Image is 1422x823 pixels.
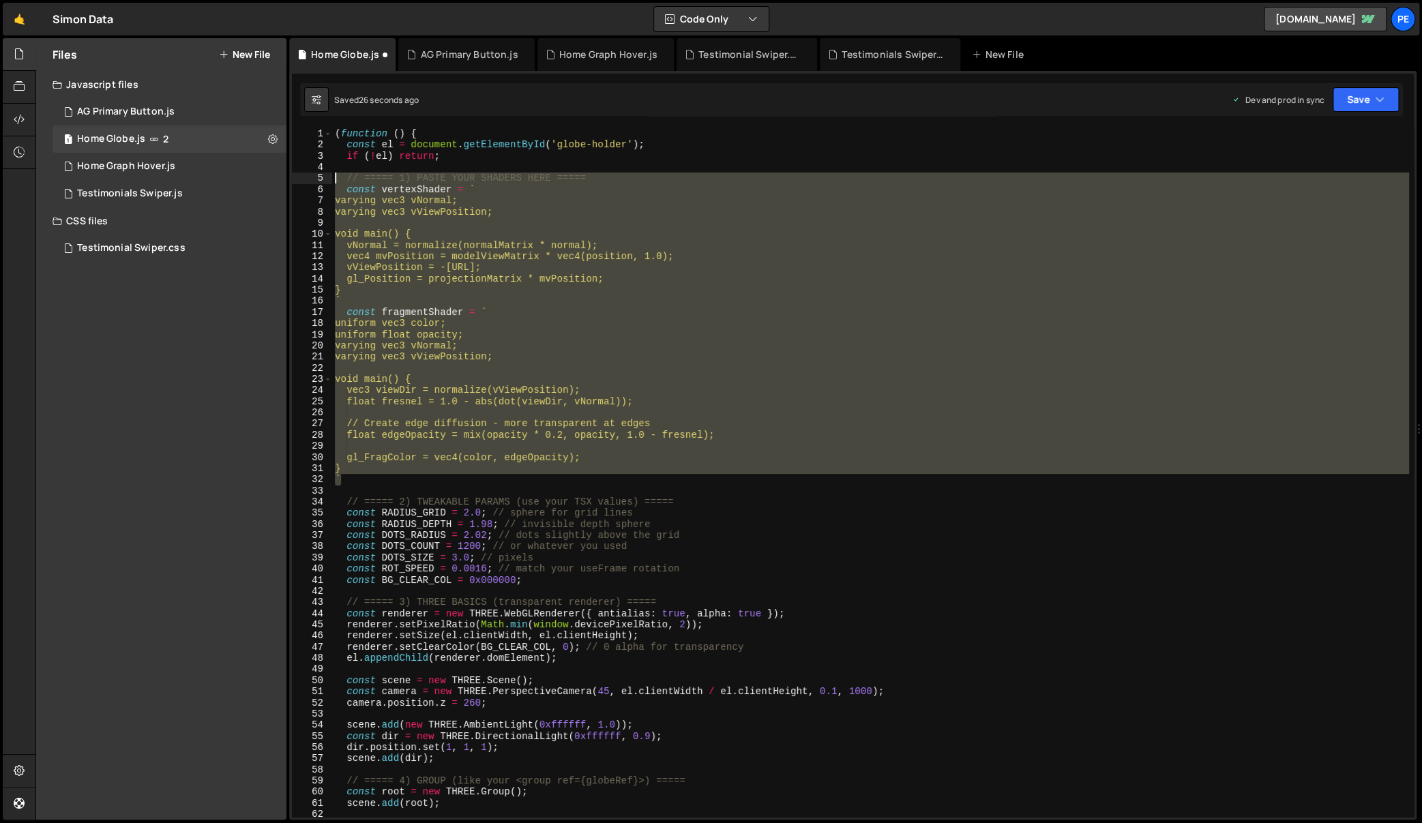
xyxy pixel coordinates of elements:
[292,195,332,206] div: 7
[53,180,286,207] div: 16753/45792.js
[292,284,332,295] div: 15
[292,128,332,139] div: 1
[292,775,332,786] div: 59
[292,329,332,340] div: 19
[292,675,332,686] div: 50
[292,519,332,530] div: 36
[77,160,175,173] div: Home Graph Hover.js
[292,485,332,496] div: 33
[292,184,332,195] div: 6
[292,541,332,552] div: 38
[292,363,332,374] div: 22
[53,11,114,27] div: Simon Data
[292,307,332,318] div: 17
[842,48,944,61] div: Testimonials Swiper.js
[292,708,332,719] div: 53
[292,575,332,586] div: 41
[292,262,332,273] div: 13
[292,597,332,608] div: 43
[292,474,332,485] div: 32
[77,106,175,118] div: AG Primary Button.js
[559,48,657,61] div: Home Graph Hover.js
[292,374,332,385] div: 23
[292,786,332,797] div: 60
[292,653,332,663] div: 48
[163,134,168,145] span: 2
[292,251,332,262] div: 12
[292,463,332,474] div: 31
[292,630,332,641] div: 46
[77,242,186,254] div: Testimonial Swiper.css
[292,619,332,630] div: 45
[292,753,332,764] div: 57
[53,125,286,153] div: 16753/46016.js
[1264,7,1387,31] a: [DOMAIN_NAME]
[292,430,332,440] div: 28
[292,240,332,251] div: 11
[292,385,332,395] div: 24
[292,396,332,407] div: 25
[77,188,183,200] div: Testimonials Swiper.js
[53,235,286,262] div: 16753/45793.css
[1232,94,1324,106] div: Dev and prod in sync
[36,207,286,235] div: CSS files
[292,407,332,418] div: 26
[292,139,332,150] div: 2
[292,340,332,351] div: 20
[1391,7,1415,31] a: Pe
[36,71,286,98] div: Javascript files
[292,507,332,518] div: 35
[292,173,332,183] div: 5
[292,764,332,775] div: 58
[1333,87,1399,112] button: Save
[292,207,332,218] div: 8
[292,295,332,306] div: 16
[698,48,801,61] div: Testimonial Swiper.css
[292,452,332,463] div: 30
[971,48,1028,61] div: New File
[311,48,379,61] div: Home Globe.js
[334,94,419,106] div: Saved
[53,98,286,125] div: 16753/45990.js
[3,3,36,35] a: 🤙
[292,742,332,753] div: 56
[292,608,332,619] div: 44
[219,49,270,60] button: New File
[292,563,332,574] div: 40
[292,440,332,451] div: 29
[292,686,332,697] div: 51
[64,135,72,146] span: 1
[654,7,769,31] button: Code Only
[292,273,332,284] div: 14
[292,586,332,597] div: 42
[292,162,332,173] div: 4
[53,47,77,62] h2: Files
[292,663,332,674] div: 49
[292,731,332,742] div: 55
[292,719,332,730] div: 54
[292,418,332,429] div: 27
[359,94,419,106] div: 26 seconds ago
[292,351,332,362] div: 21
[292,809,332,820] div: 62
[292,642,332,653] div: 47
[292,698,332,708] div: 52
[292,151,332,162] div: 3
[292,228,332,239] div: 10
[292,318,332,329] div: 18
[53,153,286,180] div: 16753/45758.js
[292,496,332,507] div: 34
[292,798,332,809] div: 61
[420,48,518,61] div: AG Primary Button.js
[292,552,332,563] div: 39
[292,218,332,228] div: 9
[292,530,332,541] div: 37
[77,133,145,145] div: Home Globe.js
